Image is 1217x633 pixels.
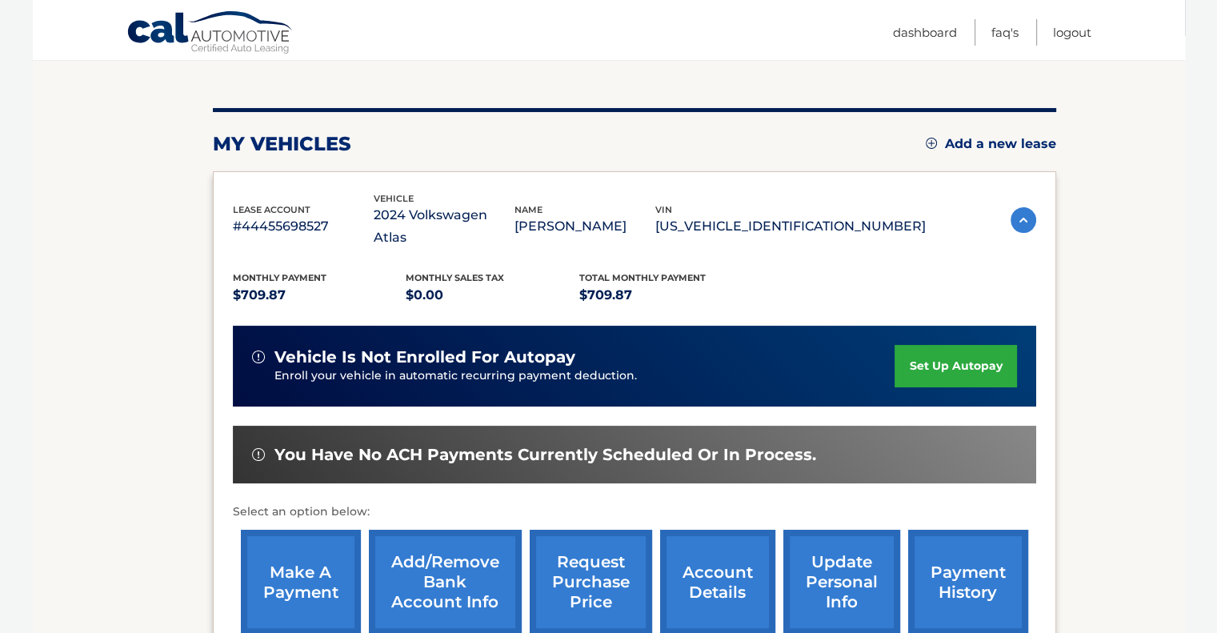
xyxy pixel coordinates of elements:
img: alert-white.svg [252,448,265,461]
p: [PERSON_NAME] [514,215,655,238]
span: Total Monthly Payment [579,272,706,283]
span: Monthly Payment [233,272,326,283]
a: Logout [1053,19,1091,46]
a: Dashboard [893,19,957,46]
img: add.svg [926,138,937,149]
span: name [514,204,542,215]
p: Enroll your vehicle in automatic recurring payment deduction. [274,367,895,385]
span: lease account [233,204,310,215]
p: Select an option below: [233,503,1036,522]
img: accordion-active.svg [1011,207,1036,233]
a: Add a new lease [926,136,1056,152]
span: vehicle [374,193,414,204]
p: $709.87 [579,284,753,306]
span: vin [655,204,672,215]
img: alert-white.svg [252,351,265,363]
span: Monthly sales Tax [406,272,504,283]
p: 2024 Volkswagen Atlas [374,204,514,249]
p: #44455698527 [233,215,374,238]
p: $709.87 [233,284,406,306]
a: FAQ's [991,19,1019,46]
h2: my vehicles [213,132,351,156]
a: Cal Automotive [126,10,294,57]
p: $0.00 [406,284,579,306]
span: vehicle is not enrolled for autopay [274,347,575,367]
a: set up autopay [895,345,1016,387]
span: You have no ACH payments currently scheduled or in process. [274,445,816,465]
p: [US_VEHICLE_IDENTIFICATION_NUMBER] [655,215,926,238]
